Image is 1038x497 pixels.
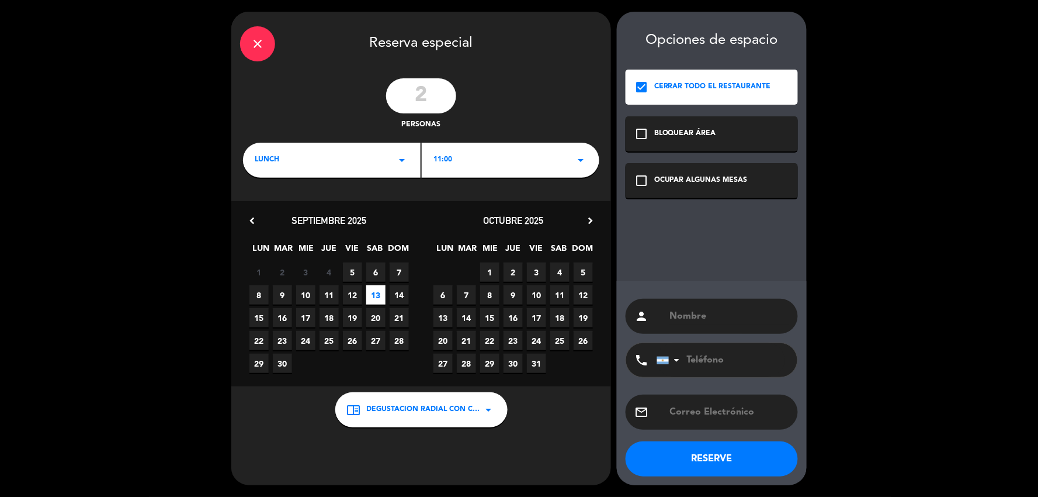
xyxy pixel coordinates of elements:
span: 9 [504,285,523,305]
span: DOM [572,241,591,261]
span: 8 [480,285,499,305]
span: 17 [296,308,315,327]
span: septiembre 2025 [292,215,367,226]
i: close [251,37,265,51]
span: 29 [249,354,269,373]
i: check_box_outline_blank [634,174,648,188]
span: 26 [574,331,593,350]
span: 7 [457,285,476,305]
span: 2 [504,263,523,282]
span: 30 [504,354,523,373]
span: 22 [480,331,499,350]
span: 21 [457,331,476,350]
span: 19 [343,308,362,327]
span: 18 [550,308,570,327]
span: 24 [527,331,546,350]
span: 6 [366,263,386,282]
span: LUNCH [255,154,279,166]
span: 11 [320,285,339,305]
span: 26 [343,331,362,350]
span: 23 [504,331,523,350]
span: 19 [574,308,593,327]
span: 24 [296,331,315,350]
span: DOM [388,241,407,261]
span: 28 [457,354,476,373]
i: arrow_drop_down [395,153,409,167]
span: 7 [390,263,409,282]
span: 16 [273,308,292,327]
span: LUN [435,241,454,261]
i: chevron_left [246,215,258,227]
span: 6 [433,285,453,305]
span: 3 [296,263,315,282]
span: 16 [504,308,523,327]
button: RESERVE [626,441,798,477]
span: 5 [343,263,362,282]
span: 9 [273,285,292,305]
span: 25 [320,331,339,350]
input: Teléfono [657,343,785,377]
span: MIE [297,241,316,261]
span: 14 [390,285,409,305]
div: CERRAR TODO EL RESTAURANTE [654,81,771,93]
span: MAR [274,241,293,261]
div: BLOQUEAR ÁREA [654,128,716,140]
span: 27 [433,354,453,373]
span: 15 [249,308,269,327]
span: 31 [527,354,546,373]
span: VIE [342,241,362,261]
input: Nombre [669,308,789,325]
input: Correo Electrónico [669,404,789,420]
span: 3 [527,263,546,282]
span: personas [402,119,441,131]
i: phone [634,353,648,367]
span: 2 [273,263,292,282]
div: Reserva especial [231,12,611,73]
span: 4 [320,263,339,282]
span: 17 [527,308,546,327]
span: 13 [433,308,453,327]
div: OCUPAR ALGUNAS MESAS [654,175,748,187]
span: 27 [366,331,386,350]
span: 20 [366,308,386,327]
span: 1 [249,263,269,282]
div: Opciones de espacio [626,32,798,49]
span: 22 [249,331,269,350]
span: 25 [550,331,570,350]
span: 10 [527,285,546,305]
span: SAB [549,241,568,261]
span: JUE [504,241,523,261]
span: 29 [480,354,499,373]
span: 1 [480,263,499,282]
span: LUN [251,241,270,261]
i: chrome_reader_mode [347,403,361,417]
span: 28 [390,331,409,350]
i: chevron_right [584,215,596,227]
span: 14 [457,308,476,327]
span: VIE [526,241,546,261]
span: SAB [365,241,384,261]
span: DEGUSTACION RADIAL CON COPA LOSANCE [367,404,482,416]
span: 13 [366,285,386,305]
span: 30 [273,354,292,373]
span: 11:00 [433,154,452,166]
span: 4 [550,263,570,282]
span: 21 [390,308,409,327]
i: check_box [634,80,648,94]
span: 12 [574,285,593,305]
span: octubre 2025 [483,215,543,226]
input: 0 [386,78,456,113]
span: MAR [458,241,477,261]
span: 10 [296,285,315,305]
span: 20 [433,331,453,350]
span: 5 [574,263,593,282]
i: arrow_drop_down [482,403,496,417]
span: 11 [550,285,570,305]
span: 18 [320,308,339,327]
span: 23 [273,331,292,350]
span: 15 [480,308,499,327]
i: person [634,309,648,323]
i: email [634,405,648,419]
span: JUE [320,241,339,261]
i: check_box_outline_blank [634,127,648,141]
